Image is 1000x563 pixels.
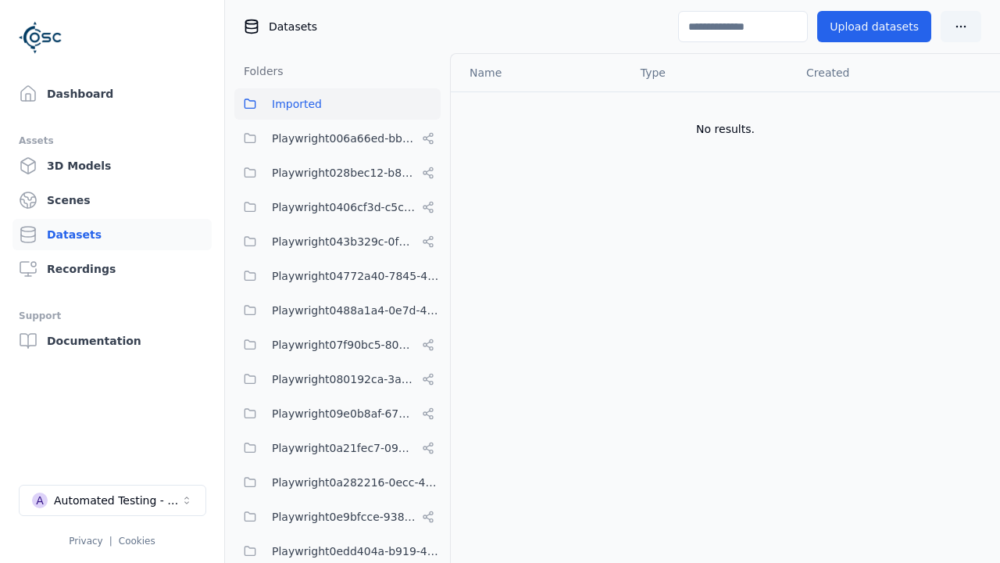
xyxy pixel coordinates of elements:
[234,226,441,257] button: Playwright043b329c-0fea-4eef-a1dd-c1b85d96f68d
[234,123,441,154] button: Playwright006a66ed-bbfa-4b84-a6f2-8b03960da6f1
[234,295,441,326] button: Playwright0488a1a4-0e7d-4299-bdea-dd156cc484d6
[32,493,48,508] div: A
[119,536,155,547] a: Cookies
[69,536,102,547] a: Privacy
[234,63,284,79] h3: Folders
[12,185,212,216] a: Scenes
[272,232,416,251] span: Playwright043b329c-0fea-4eef-a1dd-c1b85d96f68d
[12,78,212,109] a: Dashboard
[234,260,441,292] button: Playwright04772a40-7845-40f2-bf94-f85d29927f9d
[234,157,441,188] button: Playwright028bec12-b853-4041-8716-f34111cdbd0b
[794,54,975,91] th: Created
[234,192,441,223] button: Playwright0406cf3d-c5c6-4809-a891-d4d7aaf60441
[451,91,1000,167] td: No results.
[234,432,441,464] button: Playwright0a21fec7-093e-446e-ac90-feefe60349da
[272,404,416,423] span: Playwright09e0b8af-6797-487c-9a58-df45af994400
[272,267,441,285] span: Playwright04772a40-7845-40f2-bf94-f85d29927f9d
[12,253,212,285] a: Recordings
[451,54,628,91] th: Name
[234,467,441,498] button: Playwright0a282216-0ecc-4192-904d-1db5382f43aa
[234,398,441,429] button: Playwright09e0b8af-6797-487c-9a58-df45af994400
[272,473,441,492] span: Playwright0a282216-0ecc-4192-904d-1db5382f43aa
[234,364,441,395] button: Playwright080192ca-3ab8-4170-8689-2c2dffafb10d
[54,493,180,508] div: Automated Testing - Playwright
[12,325,212,357] a: Documentation
[272,507,416,526] span: Playwright0e9bfcce-9385-4655-aad9-5e1830d0cbce
[272,301,441,320] span: Playwright0488a1a4-0e7d-4299-bdea-dd156cc484d6
[272,163,416,182] span: Playwright028bec12-b853-4041-8716-f34111cdbd0b
[19,485,206,516] button: Select a workspace
[12,219,212,250] a: Datasets
[19,131,205,150] div: Assets
[272,129,416,148] span: Playwright006a66ed-bbfa-4b84-a6f2-8b03960da6f1
[234,329,441,360] button: Playwright07f90bc5-80d1-4d58-862e-051c9f56b799
[628,54,794,91] th: Type
[19,16,62,59] img: Logo
[272,335,416,354] span: Playwright07f90bc5-80d1-4d58-862e-051c9f56b799
[12,150,212,181] a: 3D Models
[272,198,416,217] span: Playwright0406cf3d-c5c6-4809-a891-d4d7aaf60441
[272,439,416,457] span: Playwright0a21fec7-093e-446e-ac90-feefe60349da
[817,11,931,42] button: Upload datasets
[19,307,205,325] div: Support
[269,19,317,34] span: Datasets
[272,542,441,561] span: Playwright0edd404a-b919-41a7-9a8d-3e80e0159239
[272,370,416,389] span: Playwright080192ca-3ab8-4170-8689-2c2dffafb10d
[234,501,441,533] button: Playwright0e9bfcce-9385-4655-aad9-5e1830d0cbce
[272,95,322,113] span: Imported
[109,536,112,547] span: |
[234,88,441,120] button: Imported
